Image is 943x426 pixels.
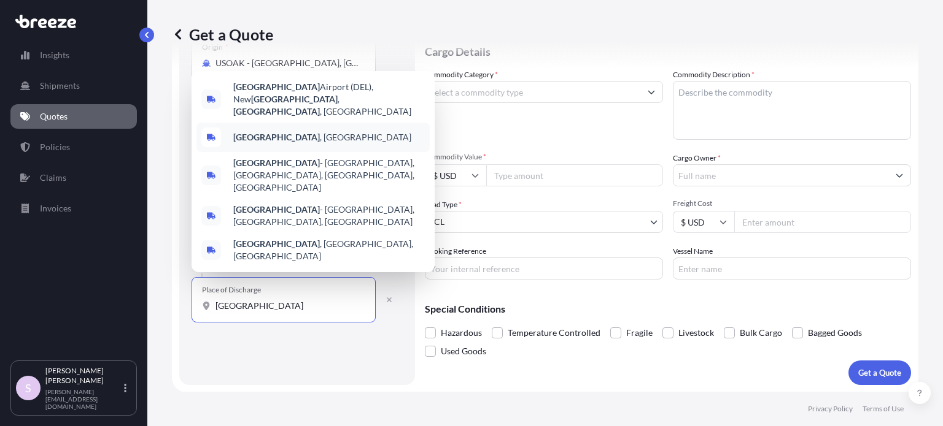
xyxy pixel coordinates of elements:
[40,202,71,215] p: Invoices
[441,342,486,360] span: Used Goods
[40,141,70,153] p: Policies
[233,106,320,116] b: [GEOGRAPHIC_DATA]
[40,172,66,184] p: Claims
[430,216,444,228] span: LCL
[172,25,273,44] p: Get a Quote
[673,245,713,257] label: Vessel Name
[233,238,320,249] b: [GEOGRAPHIC_DATA]
[425,257,663,280] input: Your internal reference
[233,132,320,142] b: [GEOGRAPHIC_DATA]
[233,158,320,168] b: [GEOGRAPHIC_DATA]
[441,324,482,342] span: Hazardous
[678,324,714,342] span: Livestock
[45,388,122,410] p: [PERSON_NAME][EMAIL_ADDRESS][DOMAIN_NAME]
[233,204,320,215] b: [GEOGRAPHIC_DATA]
[888,164,910,186] button: Show suggestions
[233,238,425,262] span: , [GEOGRAPHIC_DATA], [GEOGRAPHIC_DATA]
[673,164,888,186] input: Full name
[425,199,462,211] span: Load Type
[215,300,360,312] input: Place of Discharge
[863,404,904,414] p: Terms of Use
[673,257,911,280] input: Enter name
[425,81,640,103] input: Select a commodity type
[202,285,261,295] div: Place of Discharge
[673,199,911,208] span: Freight Cost
[40,80,80,92] p: Shipments
[40,49,69,61] p: Insights
[508,324,600,342] span: Temperature Controlled
[233,157,425,194] span: - [GEOGRAPHIC_DATA], [GEOGRAPHIC_DATA], [GEOGRAPHIC_DATA], [GEOGRAPHIC_DATA]
[673,152,721,164] label: Cargo Owner
[425,152,663,162] span: Commodity Value
[233,203,425,228] span: - [GEOGRAPHIC_DATA], [GEOGRAPHIC_DATA], [GEOGRAPHIC_DATA]
[626,324,653,342] span: Fragile
[233,81,425,118] span: Airport (DEL), New , , [GEOGRAPHIC_DATA]
[192,71,435,272] div: Show suggestions
[233,131,411,143] span: , [GEOGRAPHIC_DATA]
[425,245,486,257] label: Booking Reference
[640,81,662,103] button: Show suggestions
[673,69,755,81] label: Commodity Description
[251,94,338,104] b: [GEOGRAPHIC_DATA]
[425,69,498,81] label: Commodity Category
[40,110,68,123] p: Quotes
[808,404,853,414] p: Privacy Policy
[734,211,911,233] input: Enter amount
[808,324,862,342] span: Bagged Goods
[858,367,901,379] p: Get a Quote
[25,382,31,394] span: S
[233,82,320,92] b: [GEOGRAPHIC_DATA]
[45,366,122,386] p: [PERSON_NAME] [PERSON_NAME]
[740,324,782,342] span: Bulk Cargo
[425,304,911,314] p: Special Conditions
[486,164,663,186] input: Type amount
